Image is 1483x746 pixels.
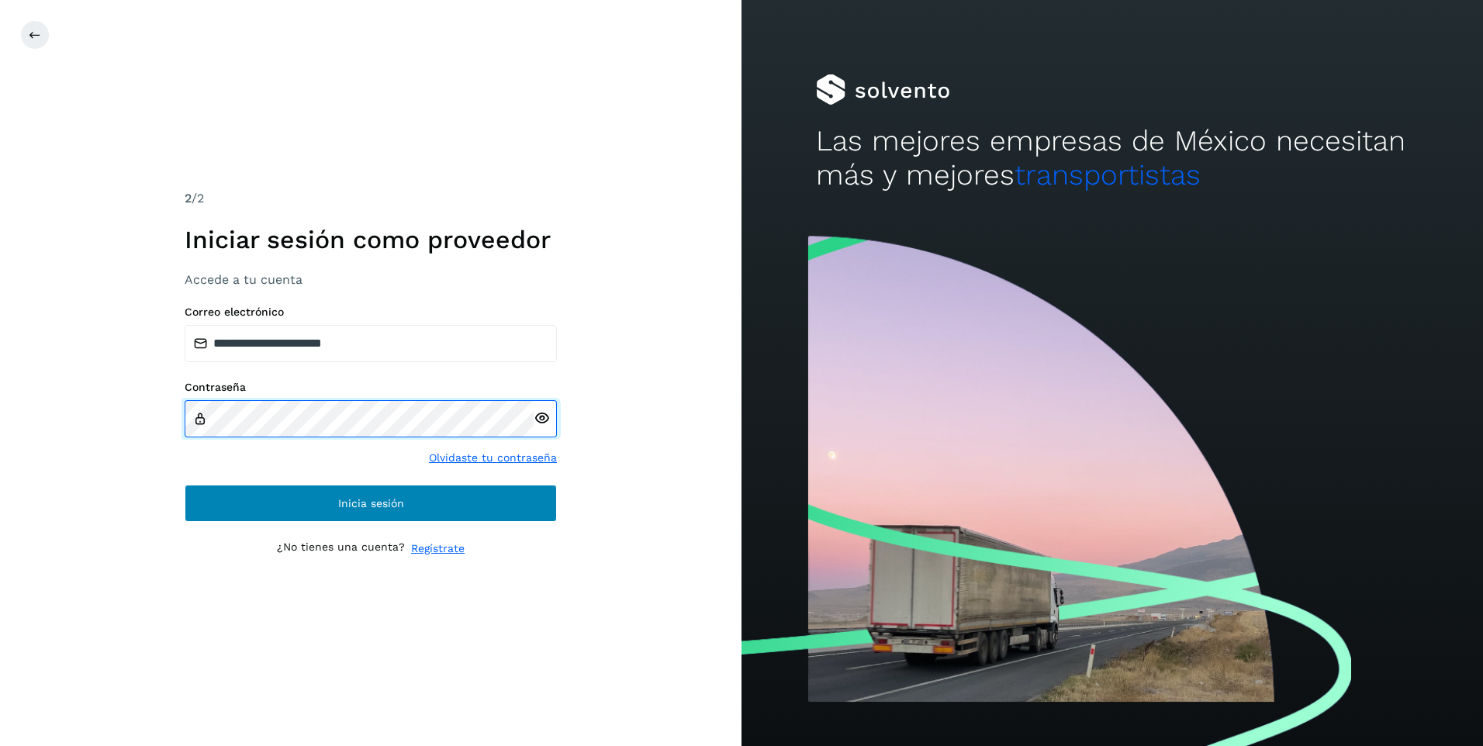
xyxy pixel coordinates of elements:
span: Inicia sesión [338,498,404,509]
button: Inicia sesión [185,485,557,522]
span: 2 [185,191,192,205]
h1: Iniciar sesión como proveedor [185,225,557,254]
p: ¿No tienes una cuenta? [277,541,405,557]
label: Correo electrónico [185,306,557,319]
h2: Las mejores empresas de México necesitan más y mejores [816,124,1409,193]
label: Contraseña [185,381,557,394]
a: Regístrate [411,541,465,557]
h3: Accede a tu cuenta [185,272,557,287]
div: /2 [185,189,557,208]
a: Olvidaste tu contraseña [429,450,557,466]
span: transportistas [1015,158,1201,192]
